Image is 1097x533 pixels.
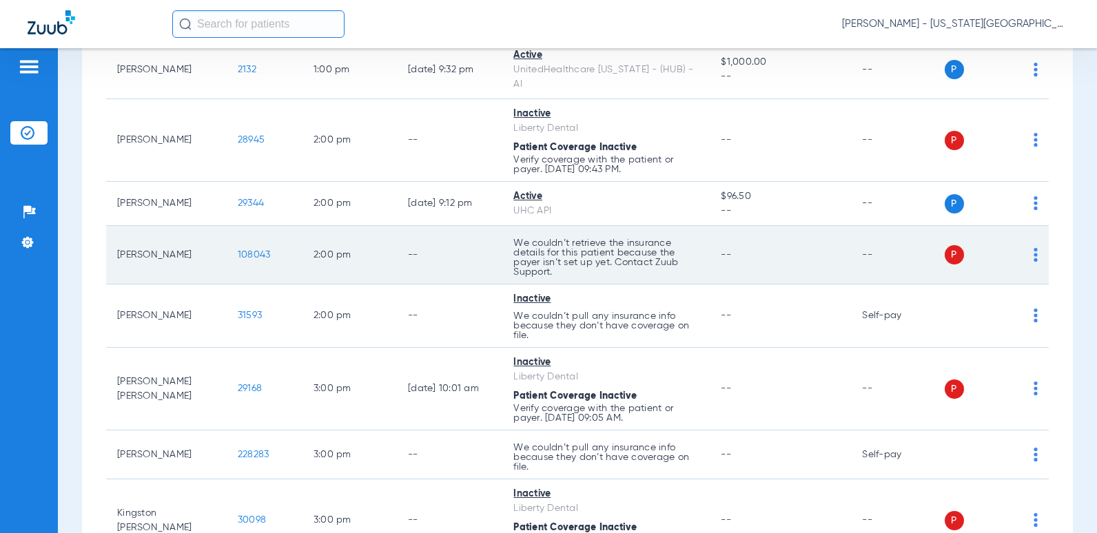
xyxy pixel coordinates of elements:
img: x.svg [1003,448,1016,461]
td: [DATE] 10:01 AM [397,348,502,430]
img: Zuub Logo [28,10,75,34]
span: [PERSON_NAME] - [US_STATE][GEOGRAPHIC_DATA] Dental - [GEOGRAPHIC_DATA] [842,17,1069,31]
p: Verify coverage with the patient or payer. [DATE] 09:43 PM. [513,155,699,174]
span: -- [721,135,731,145]
td: 2:00 PM [303,284,397,348]
td: 2:00 PM [303,99,397,182]
td: Self-pay [851,430,944,479]
td: 3:00 PM [303,430,397,479]
img: x.svg [1003,196,1016,210]
td: -- [851,226,944,284]
td: [PERSON_NAME] [106,284,227,348]
td: 3:00 PM [303,348,397,430]
span: 2132 [238,65,256,74]
td: -- [851,348,944,430]
span: P [945,245,964,264]
img: group-dot-blue.svg [1034,63,1038,76]
span: -- [721,450,731,459]
div: Liberty Dental [513,501,699,516]
img: hamburger-icon [18,59,40,75]
div: Liberty Dental [513,121,699,136]
span: 31593 [238,311,262,320]
div: Inactive [513,355,699,370]
span: 108043 [238,250,271,260]
img: group-dot-blue.svg [1034,382,1038,395]
div: Inactive [513,292,699,306]
span: $96.50 [721,189,840,204]
img: x.svg [1003,513,1016,527]
img: group-dot-blue.svg [1034,133,1038,147]
p: We couldn’t pull any insurance info because they don’t have coverage on file. [513,443,699,472]
td: [PERSON_NAME] [PERSON_NAME] [106,348,227,430]
p: We couldn’t retrieve the insurance details for this patient because the payer isn’t set up yet. C... [513,238,699,277]
span: -- [721,70,840,84]
img: x.svg [1003,248,1016,262]
div: Inactive [513,107,699,121]
img: x.svg [1003,309,1016,322]
span: 29168 [238,384,262,393]
span: Patient Coverage Inactive [513,143,637,152]
input: Search for patients [172,10,345,38]
span: -- [721,250,731,260]
td: -- [851,99,944,182]
span: P [945,379,964,399]
span: 30098 [238,515,266,525]
iframe: Chat Widget [1028,467,1097,533]
td: -- [397,99,502,182]
td: [PERSON_NAME] [106,99,227,182]
td: -- [851,182,944,226]
td: [PERSON_NAME] [106,226,227,284]
span: $1,000.00 [721,55,840,70]
span: 28945 [238,135,265,145]
span: P [945,60,964,79]
td: [PERSON_NAME] [106,430,227,479]
span: 228283 [238,450,269,459]
td: [DATE] 9:32 PM [397,41,502,99]
td: 2:00 PM [303,226,397,284]
div: UHC API [513,204,699,218]
div: Active [513,48,699,63]
span: Patient Coverage Inactive [513,391,637,401]
img: group-dot-blue.svg [1034,448,1038,461]
td: 1:00 PM [303,41,397,99]
td: [DATE] 9:12 PM [397,182,502,226]
img: x.svg [1003,63,1016,76]
span: -- [721,204,840,218]
div: Inactive [513,487,699,501]
span: -- [721,515,731,525]
td: [PERSON_NAME] [106,41,227,99]
div: UnitedHealthcare [US_STATE] - (HUB) - AI [513,63,699,92]
img: group-dot-blue.svg [1034,309,1038,322]
td: -- [397,284,502,348]
td: -- [397,226,502,284]
span: P [945,131,964,150]
div: Liberty Dental [513,370,699,384]
img: group-dot-blue.svg [1034,248,1038,262]
td: -- [397,430,502,479]
td: Self-pay [851,284,944,348]
img: x.svg [1003,382,1016,395]
span: -- [721,311,731,320]
td: 2:00 PM [303,182,397,226]
div: Active [513,189,699,204]
td: -- [851,41,944,99]
span: P [945,194,964,213]
p: Verify coverage with the patient or payer. [DATE] 09:05 AM. [513,404,699,423]
img: Search Icon [179,18,192,30]
span: Patient Coverage Inactive [513,523,637,532]
span: P [945,511,964,530]
span: -- [721,384,731,393]
td: [PERSON_NAME] [106,182,227,226]
p: We couldn’t pull any insurance info because they don’t have coverage on file. [513,311,699,340]
img: group-dot-blue.svg [1034,196,1038,210]
img: x.svg [1003,133,1016,147]
span: 29344 [238,198,264,208]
